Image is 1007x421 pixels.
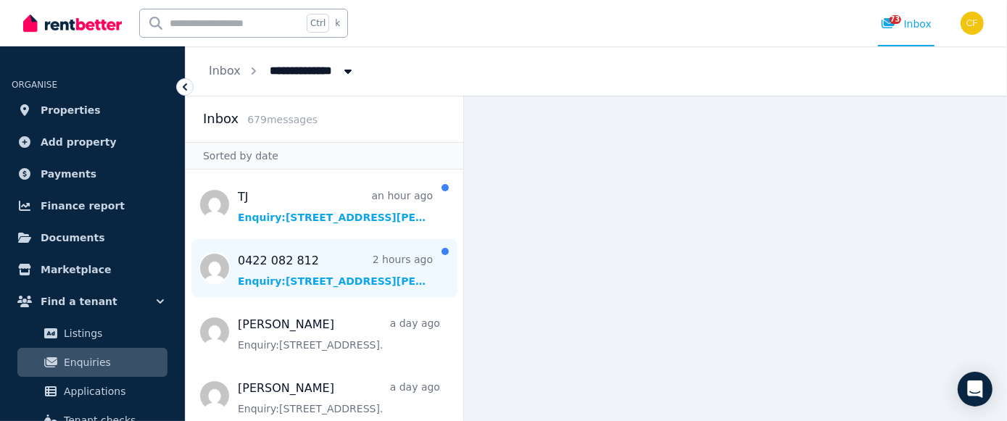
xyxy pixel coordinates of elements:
div: Sorted by date [186,142,463,170]
nav: Message list [186,170,463,421]
span: Applications [64,383,162,400]
span: Payments [41,165,96,183]
span: Add property [41,133,117,151]
h2: Inbox [203,109,239,129]
span: Properties [41,101,101,119]
a: Enquiries [17,348,167,377]
a: Marketplace [12,255,173,284]
img: Christos Fassoulidis [961,12,984,35]
button: Find a tenant [12,287,173,316]
span: Documents [41,229,105,246]
span: k [335,17,340,29]
a: Applications [17,377,167,406]
a: Inbox [209,64,241,78]
nav: Breadcrumb [186,46,378,96]
a: Add property [12,128,173,157]
span: ORGANISE [12,80,57,90]
a: 0422 082 8122 hours agoEnquiry:[STREET_ADDRESS][PERSON_NAME]. [238,252,433,288]
span: Finance report [41,197,125,214]
a: Payments [12,159,173,188]
span: 679 message s [247,114,318,125]
a: Properties [12,96,173,125]
a: TJan hour agoEnquiry:[STREET_ADDRESS][PERSON_NAME]. [238,188,433,225]
span: 73 [890,15,901,24]
span: Enquiries [64,354,162,371]
a: Documents [12,223,173,252]
a: [PERSON_NAME]a day agoEnquiry:[STREET_ADDRESS]. [238,316,440,352]
a: Listings [17,319,167,348]
a: [PERSON_NAME]a day agoEnquiry:[STREET_ADDRESS]. [238,380,440,416]
span: Listings [64,325,162,342]
a: Finance report [12,191,173,220]
img: RentBetter [23,12,122,34]
span: Ctrl [307,14,329,33]
div: Open Intercom Messenger [958,372,993,407]
span: Find a tenant [41,293,117,310]
span: Marketplace [41,261,111,278]
div: Inbox [881,17,932,31]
